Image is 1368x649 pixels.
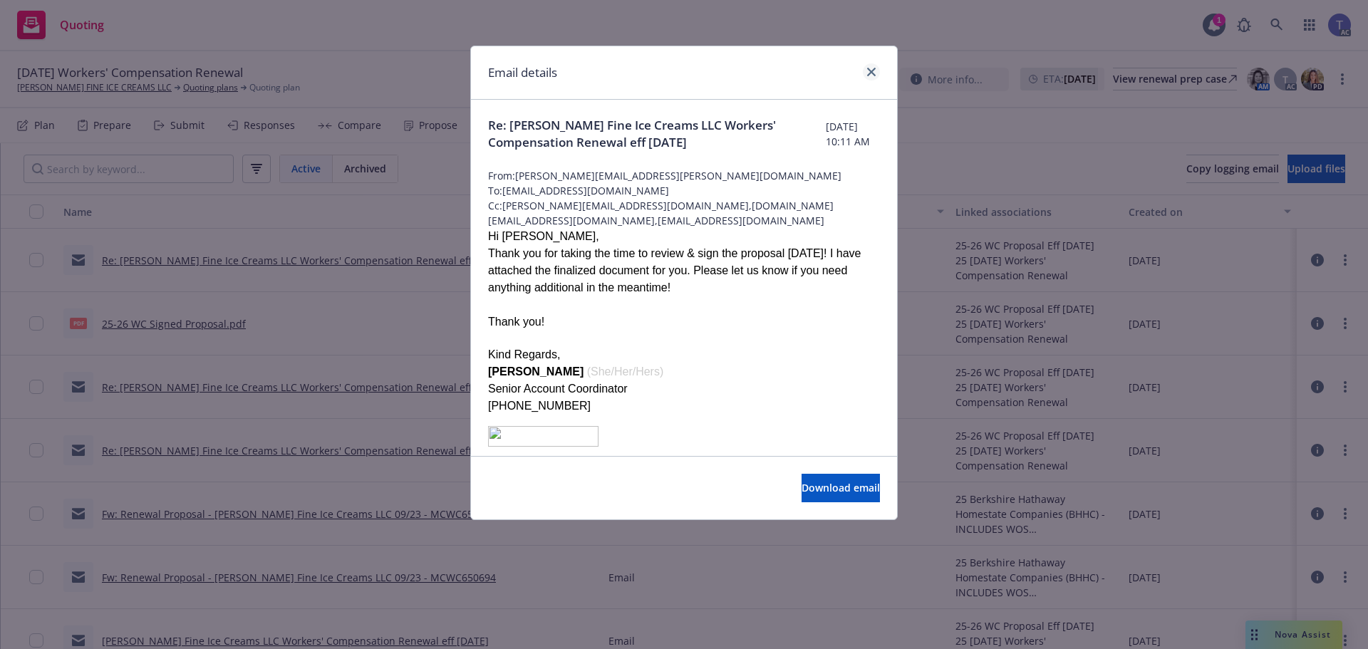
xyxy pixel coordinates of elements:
[488,117,826,151] span: Re: [PERSON_NAME] Fine Ice Creams LLC Workers' Compensation Renewal eff [DATE]
[488,198,880,228] span: Cc: [PERSON_NAME][EMAIL_ADDRESS][DOMAIN_NAME],[DOMAIN_NAME][EMAIL_ADDRESS][DOMAIN_NAME],[EMAIL_AD...
[488,313,880,331] div: Thank you!
[863,63,880,81] a: close
[488,183,880,198] span: To: [EMAIL_ADDRESS][DOMAIN_NAME]
[488,245,880,296] div: Thank you for taking the time to review & sign the proposal [DATE]! I have attached the finalized...
[802,481,880,494] span: Download email
[826,119,881,149] span: [DATE] 10:11 AM
[802,474,880,502] button: Download email
[488,346,880,363] div: Kind Regards,
[488,365,584,378] b: [PERSON_NAME]
[587,365,664,378] span: (She/Her/Hers)
[488,63,557,82] h1: Email details
[488,228,880,245] div: Hi [PERSON_NAME],
[488,398,880,415] div: [PHONE_NUMBER]
[488,426,598,447] img: c88f0e00-3313-4b84-af4c-52ab146b327a
[488,380,880,398] div: Senior Account Coordinator
[488,168,880,183] span: From: [PERSON_NAME][EMAIL_ADDRESS][PERSON_NAME][DOMAIN_NAME]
